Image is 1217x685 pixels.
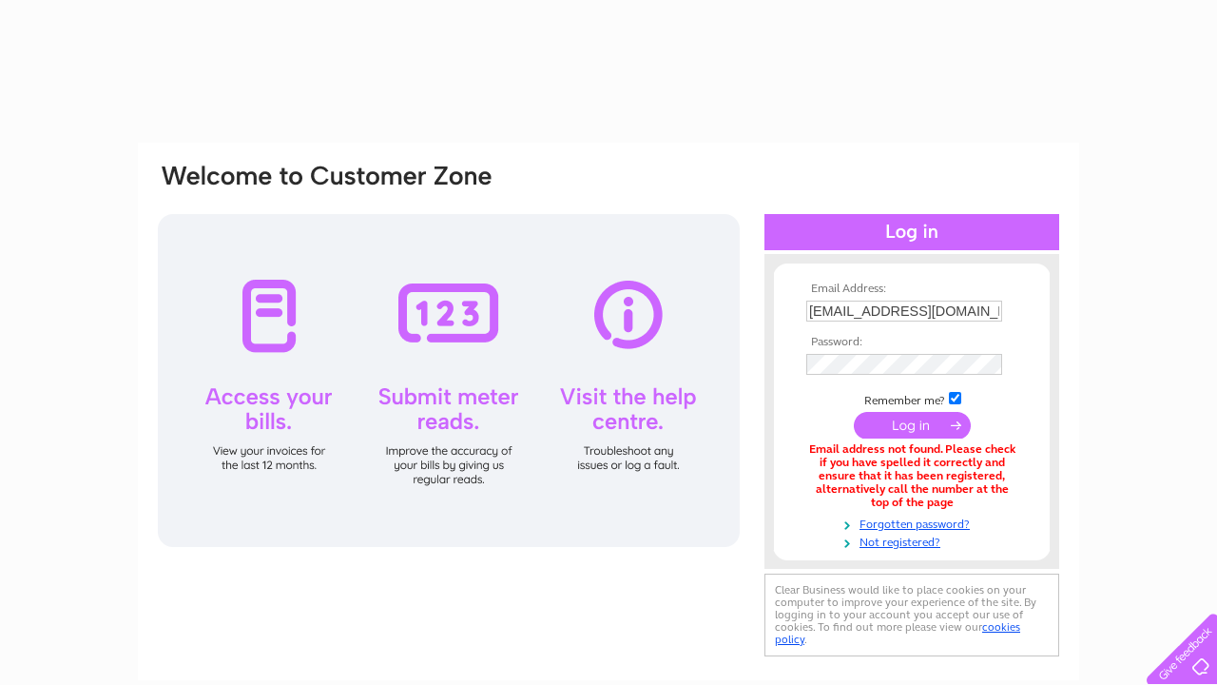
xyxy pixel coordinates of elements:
[806,532,1022,550] a: Not registered?
[802,389,1022,408] td: Remember me?
[764,574,1059,656] div: Clear Business would like to place cookies on your computer to improve your experience of the sit...
[802,336,1022,349] th: Password:
[775,620,1020,646] a: cookies policy
[806,514,1022,532] a: Forgotten password?
[806,443,1017,509] div: Email address not found. Please check if you have spelled it correctly and ensure that it has bee...
[802,283,1022,296] th: Email Address:
[854,412,971,439] input: Submit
